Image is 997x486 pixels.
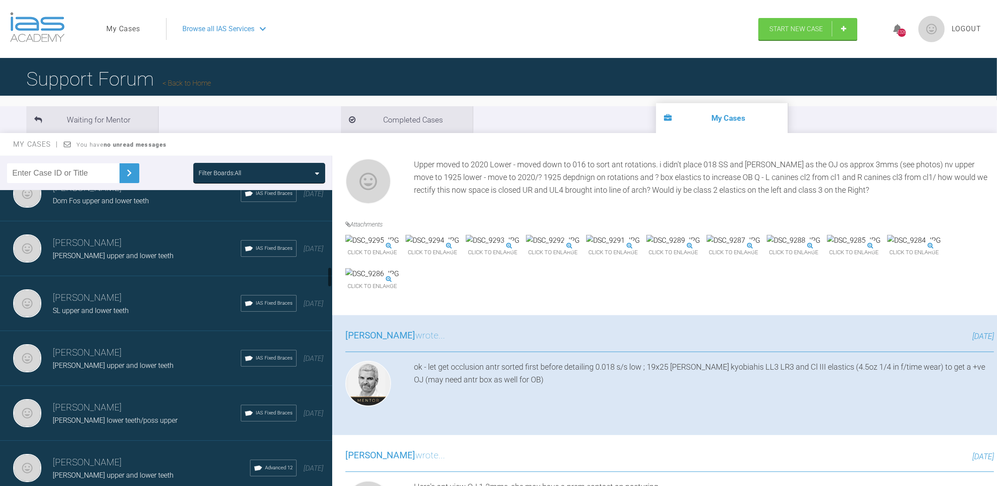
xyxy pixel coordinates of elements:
[53,306,129,315] span: SL upper and lower teeth
[26,64,211,94] h1: Support Forum
[341,106,473,133] li: Completed Cases
[345,328,445,343] h3: wrote...
[345,246,399,259] span: Click to enlarge
[887,246,941,259] span: Click to enlarge
[887,235,941,246] img: DSC_9284.JPG
[182,23,254,35] span: Browse all IAS Services
[466,235,519,246] img: DSC_9293.JPG
[53,197,149,205] span: Dom Fos upper and lower teeth
[104,141,167,148] strong: no unread messages
[345,450,415,461] span: [PERSON_NAME]
[646,246,700,259] span: Click to enlarge
[345,220,994,229] h4: Attachments
[199,168,241,178] div: Filter Boards: All
[304,464,323,472] span: [DATE]
[13,180,41,208] img: Neil Fearns
[53,455,250,470] h3: [PERSON_NAME]
[345,158,391,204] img: Neil Fearns
[256,245,293,252] span: IAS Fixed Braces
[827,246,881,259] span: Click to enlarge
[304,354,323,363] span: [DATE]
[256,190,293,198] span: IAS Fixed Braces
[345,280,399,293] span: Click to enlarge
[972,452,994,461] span: [DATE]
[767,235,820,246] img: DSC_9288.JPG
[304,299,323,308] span: [DATE]
[7,163,120,183] input: Enter Case ID or Title
[13,289,41,317] img: Neil Fearns
[466,246,519,259] span: Click to enlarge
[13,344,41,372] img: Neil Fearns
[769,25,823,33] span: Start New Case
[122,166,136,180] img: chevronRight.28bd32b0.svg
[106,23,140,35] a: My Cases
[406,246,459,259] span: Click to enlarge
[345,448,445,463] h3: wrote...
[265,464,293,472] span: Advanced 12
[10,12,65,42] img: logo-light.3e3ef733.png
[53,291,241,306] h3: [PERSON_NAME]
[76,141,167,148] span: You have
[952,23,981,35] a: Logout
[53,361,174,370] span: [PERSON_NAME] upper and lower teeth
[256,409,293,417] span: IAS Fixed Braces
[163,79,211,87] a: Back to Home
[53,416,178,425] span: [PERSON_NAME] lower teeth/poss upper
[13,140,58,148] span: My Cases
[13,234,41,263] img: Neil Fearns
[767,246,820,259] span: Click to enlarge
[13,454,41,482] img: Neil Fearns
[26,106,158,133] li: Waiting for Mentor
[304,245,323,253] span: [DATE]
[256,299,293,307] span: IAS Fixed Braces
[707,246,760,259] span: Click to enlarge
[918,16,945,42] img: profile.png
[414,361,994,410] div: ok - let get occlusion antr sorted first before detailing 0.018 s/s low ; 19x25 [PERSON_NAME] kyo...
[586,246,640,259] span: Click to enlarge
[345,361,391,407] img: Ross Hobson
[707,235,760,246] img: DSC_9287.JPG
[304,190,323,198] span: [DATE]
[256,354,293,362] span: IAS Fixed Braces
[586,235,640,246] img: DSC_9291.JPG
[972,331,994,341] span: [DATE]
[646,235,700,246] img: DSC_9289.JPG
[345,268,399,280] img: DSC_9286.JPG
[758,18,857,40] a: Start New Case
[53,471,174,479] span: [PERSON_NAME] upper and lower teeth
[406,235,459,246] img: DSC_9294.JPG
[656,103,788,133] li: My Cases
[898,29,906,37] div: 1326
[526,235,580,246] img: DSC_9292.JPG
[13,399,41,427] img: Neil Fearns
[53,252,174,260] span: [PERSON_NAME] upper and lower teeth
[53,346,241,360] h3: [PERSON_NAME]
[345,235,399,246] img: DSC_9295.JPG
[53,400,241,415] h3: [PERSON_NAME]
[304,409,323,418] span: [DATE]
[526,246,580,259] span: Click to enlarge
[827,235,881,246] img: DSC_9285.JPG
[345,330,415,341] span: [PERSON_NAME]
[53,236,241,251] h3: [PERSON_NAME]
[414,158,994,208] div: Upper moved to 2020 Lower - moved down to 016 to sort ant rotations. i didn't place 018 SS and [P...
